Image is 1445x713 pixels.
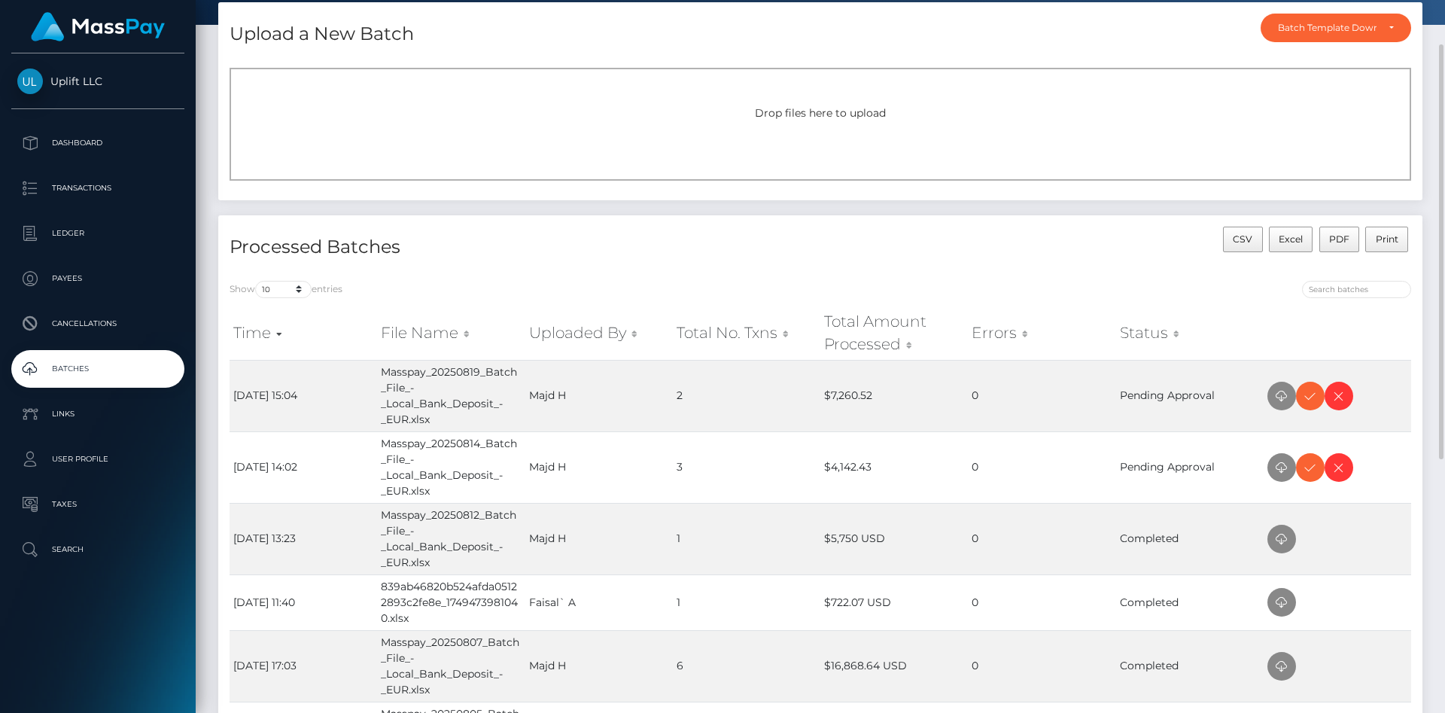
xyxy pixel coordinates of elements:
p: Taxes [17,493,178,516]
td: [DATE] 14:02 [230,431,377,503]
h4: Processed Batches [230,234,809,261]
a: Search [11,531,184,568]
p: Ledger [17,222,178,245]
td: $722.07 USD [820,574,968,630]
td: 3 [673,431,820,503]
label: Show entries [230,281,342,298]
h4: Upload a New Batch [230,21,414,47]
a: Taxes [11,486,184,523]
td: 0 [968,503,1115,574]
div: Batch Template Download [1278,22,1377,34]
td: [DATE] 13:23 [230,503,377,574]
span: Uplift LLC [11,75,184,88]
td: Completed [1116,503,1264,574]
td: 0 [968,574,1115,630]
td: Majd H [525,431,673,503]
button: PDF [1319,227,1360,252]
td: $4,142.43 [820,431,968,503]
img: MassPay Logo [31,12,165,41]
td: $5,750 USD [820,503,968,574]
p: Dashboard [17,132,178,154]
td: $7,260.52 [820,360,968,431]
span: Excel [1279,233,1303,245]
span: CSV [1233,233,1252,245]
p: Transactions [17,177,178,200]
p: Batches [17,358,178,380]
td: 839ab46820b524afda05122893c2fe8e_1749473981040.xlsx [377,574,525,630]
select: Showentries [255,281,312,298]
a: Batches [11,350,184,388]
button: Excel [1269,227,1313,252]
p: Payees [17,267,178,290]
a: Payees [11,260,184,297]
p: Search [17,538,178,561]
td: Masspay_20250807_Batch_File_-_Local_Bank_Deposit_-_EUR.xlsx [377,630,525,702]
td: Majd H [525,630,673,702]
p: Cancellations [17,312,178,335]
button: Batch Template Download [1261,14,1411,42]
td: [DATE] 17:03 [230,630,377,702]
td: Masspay_20250819_Batch_File_-_Local_Bank_Deposit_-_EUR.xlsx [377,360,525,431]
td: Masspay_20250812_Batch_File_-_Local_Bank_Deposit_-_EUR.xlsx [377,503,525,574]
p: Links [17,403,178,425]
td: [DATE] 15:04 [230,360,377,431]
td: 2 [673,360,820,431]
td: Pending Approval [1116,431,1264,503]
input: Search batches [1302,281,1411,298]
a: Ledger [11,215,184,252]
span: Drop files here to upload [755,106,886,120]
td: 0 [968,630,1115,702]
th: Errors: activate to sort column ascending [968,306,1115,360]
td: Completed [1116,574,1264,630]
a: Transactions [11,169,184,207]
span: Print [1376,233,1398,245]
button: CSV [1223,227,1263,252]
img: Uplift LLC [17,69,43,94]
td: $16,868.64 USD [820,630,968,702]
a: Links [11,395,184,433]
a: Dashboard [11,124,184,162]
td: Majd H [525,503,673,574]
p: User Profile [17,448,178,471]
th: Time: activate to sort column ascending [230,306,377,360]
td: Majd H [525,360,673,431]
a: Cancellations [11,305,184,343]
td: Faisal` A [525,574,673,630]
span: PDF [1329,233,1349,245]
td: Completed [1116,630,1264,702]
th: Status: activate to sort column ascending [1116,306,1264,360]
button: Print [1365,227,1408,252]
td: Pending Approval [1116,360,1264,431]
th: Uploaded By: activate to sort column ascending [525,306,673,360]
th: Total Amount Processed: activate to sort column ascending [820,306,968,360]
a: User Profile [11,440,184,478]
td: Masspay_20250814_Batch_File_-_Local_Bank_Deposit_-_EUR.xlsx [377,431,525,503]
th: Total No. Txns: activate to sort column ascending [673,306,820,360]
td: 1 [673,503,820,574]
td: 1 [673,574,820,630]
td: 0 [968,360,1115,431]
td: 6 [673,630,820,702]
th: File Name: activate to sort column ascending [377,306,525,360]
td: [DATE] 11:40 [230,574,377,630]
td: 0 [968,431,1115,503]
